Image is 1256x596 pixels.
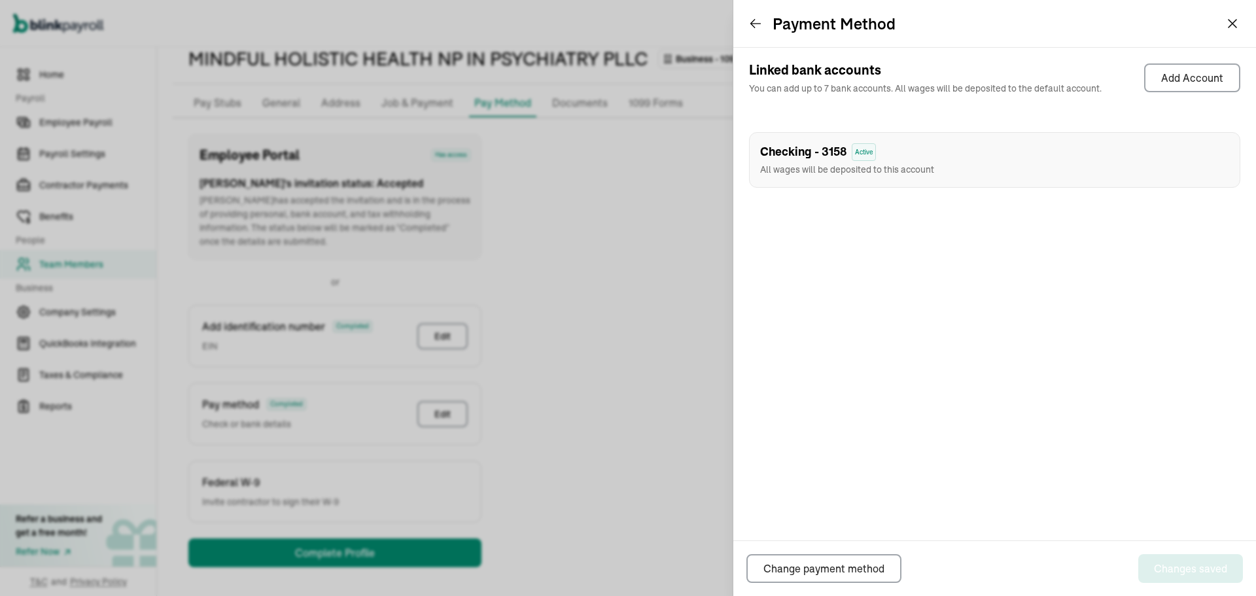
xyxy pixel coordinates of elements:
span: All wages will be deposited to this account [760,164,934,175]
span: Active [852,143,876,161]
span: You can add up to 7 bank accounts. All wages will be deposited to the default account. [749,82,1102,96]
span: Linked bank accounts [749,63,1102,77]
div: Changes saved [1154,561,1227,576]
span: Checking - 3158 [760,143,846,161]
button: Add Account [1144,63,1240,92]
button: Changes saved [1138,554,1243,583]
div: Add Account [1161,70,1223,86]
div: Change payment method [763,561,884,576]
h2: Payment Method [773,13,896,34]
button: Change payment method [746,554,901,583]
